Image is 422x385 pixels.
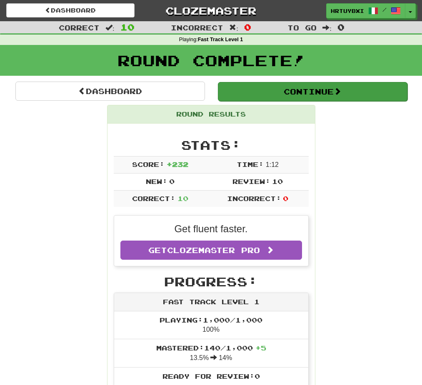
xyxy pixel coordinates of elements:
a: Clozemaster [147,3,275,18]
span: To go [287,23,317,32]
button: Continue [218,82,407,101]
span: Playing: 1,000 / 1,000 [160,316,262,324]
li: 100% [114,311,308,340]
span: : [105,24,115,31]
h2: Progress: [114,275,309,288]
span: 0 [169,177,175,185]
span: 0 [244,22,251,32]
span: Incorrect [171,23,223,32]
span: hrtuybxi [331,7,364,15]
span: 1 : 12 [266,161,279,168]
span: 10 [177,194,188,202]
span: 10 [272,177,283,185]
span: : [322,24,332,31]
span: + 232 [167,160,188,168]
a: GetClozemaster Pro [120,241,302,260]
span: Mastered: 140 / 1,000 [156,344,266,352]
span: + 5 [255,344,266,352]
h2: Stats: [114,138,309,152]
span: 10 [120,22,135,32]
span: Correct [59,23,100,32]
a: Dashboard [15,82,205,101]
li: 13.5% 14% [114,339,308,368]
div: Round Results [107,105,315,124]
span: : [229,24,238,31]
a: Dashboard [6,3,135,17]
span: Incorrect: [227,194,281,202]
span: / [382,7,387,12]
span: Correct: [132,194,175,202]
span: Ready for Review: 0 [162,372,260,380]
p: Get fluent faster. [120,222,302,236]
span: New: [146,177,167,185]
span: Review: [232,177,270,185]
span: Time: [237,160,264,168]
span: Clozemaster Pro [167,246,260,255]
span: 0 [283,194,288,202]
strong: Fast Track Level 1 [198,37,243,42]
a: hrtuybxi / [326,3,405,18]
span: Score: [132,160,165,168]
h1: Round Complete! [3,52,419,69]
span: 0 [337,22,345,32]
div: Fast Track Level 1 [114,293,308,311]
